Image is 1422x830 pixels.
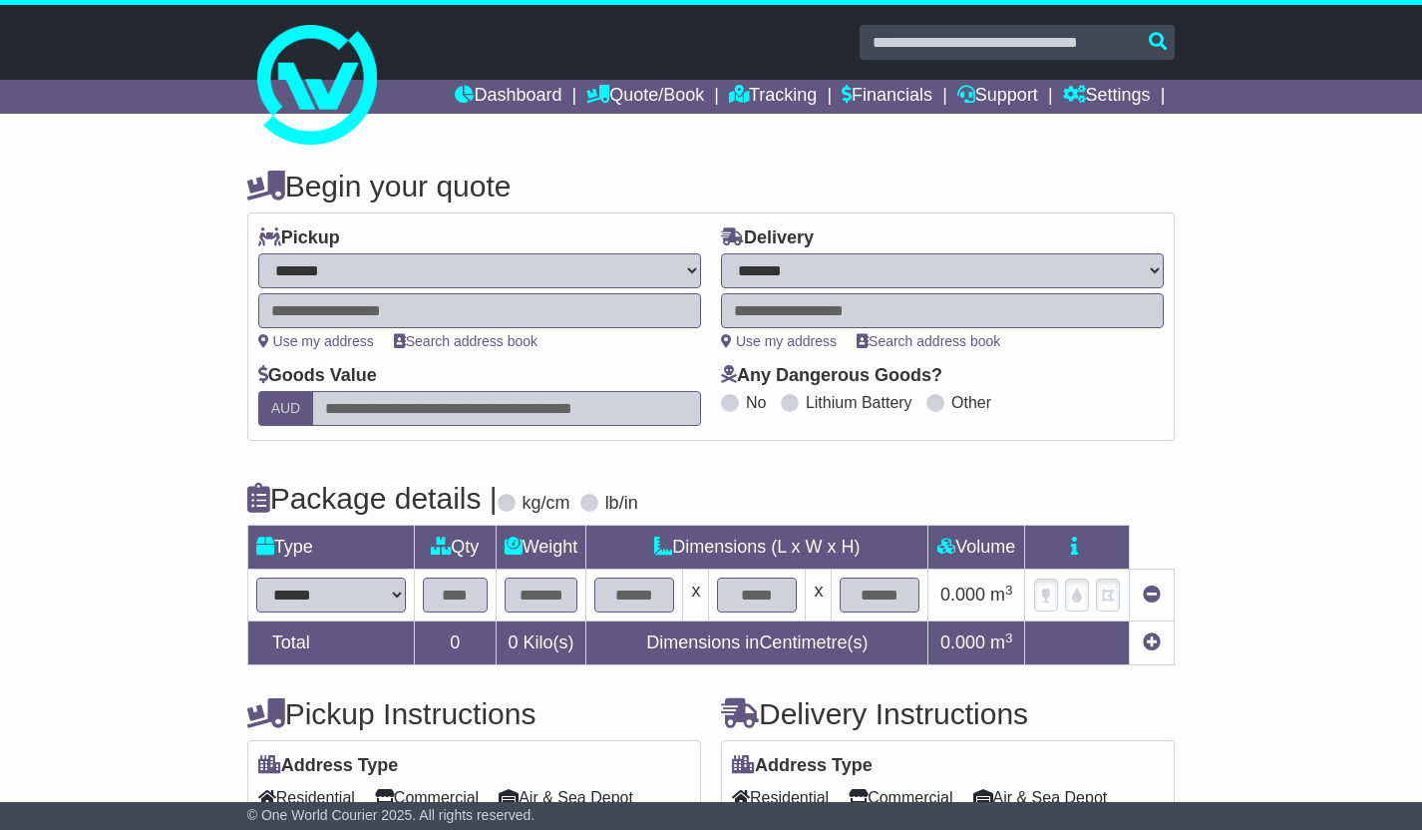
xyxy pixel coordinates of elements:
a: Quote/Book [586,80,704,114]
td: Dimensions (L x W x H) [586,526,928,570]
label: Any Dangerous Goods? [721,365,942,387]
h4: Package details | [247,482,498,515]
td: Weight [496,526,586,570]
span: 0.000 [940,585,985,605]
a: Remove this item [1143,585,1161,605]
sup: 3 [1005,583,1013,598]
label: kg/cm [523,493,570,515]
td: Volume [928,526,1025,570]
td: x [683,570,709,622]
label: Pickup [258,227,340,249]
a: Tracking [729,80,817,114]
a: Support [957,80,1038,114]
a: Search address book [857,333,1000,349]
h4: Begin your quote [247,170,1176,203]
span: 0 [509,632,519,652]
a: Search address book [394,333,537,349]
td: 0 [414,622,496,665]
span: Air & Sea Depot [973,782,1108,813]
span: Commercial [849,782,952,813]
span: Residential [732,782,829,813]
td: x [806,570,832,622]
a: Use my address [258,333,374,349]
label: lb/in [605,493,638,515]
td: Qty [414,526,496,570]
span: Commercial [375,782,479,813]
span: m [990,585,1013,605]
td: Dimensions in Centimetre(s) [586,622,928,665]
label: Address Type [732,755,873,777]
span: Residential [258,782,355,813]
a: Add new item [1143,632,1161,652]
h4: Pickup Instructions [247,697,701,730]
td: Kilo(s) [496,622,586,665]
span: m [990,632,1013,652]
label: Goods Value [258,365,377,387]
span: 0.000 [940,632,985,652]
label: AUD [258,391,314,426]
label: Delivery [721,227,814,249]
a: Use my address [721,333,837,349]
h4: Delivery Instructions [721,697,1175,730]
a: Financials [842,80,932,114]
label: No [746,393,766,412]
a: Dashboard [455,80,561,114]
label: Lithium Battery [806,393,912,412]
td: Type [247,526,414,570]
sup: 3 [1005,630,1013,645]
td: Total [247,622,414,665]
a: Settings [1063,80,1151,114]
label: Address Type [258,755,399,777]
label: Other [951,393,991,412]
span: © One World Courier 2025. All rights reserved. [247,807,535,823]
span: Air & Sea Depot [499,782,633,813]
